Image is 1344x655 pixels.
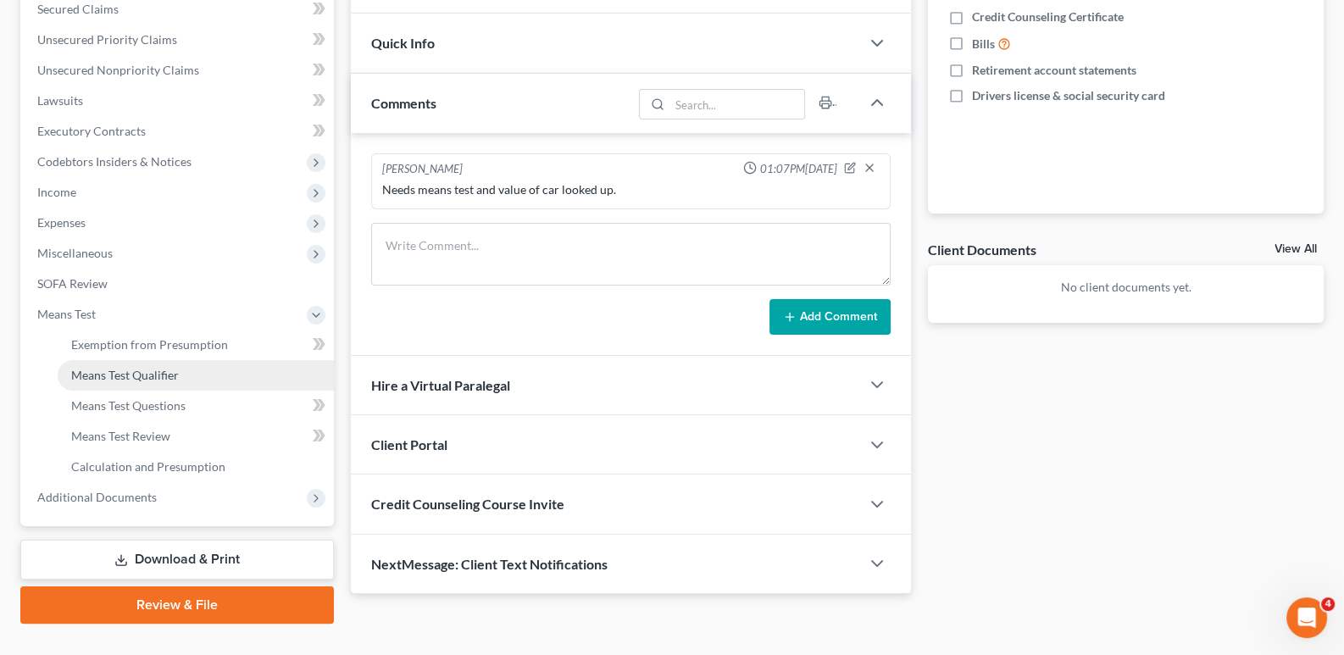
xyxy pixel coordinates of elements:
span: Quick Info [371,35,435,51]
span: Client Portal [371,436,447,452]
span: Miscellaneous [37,246,113,260]
span: Means Test [37,307,96,321]
span: Additional Documents [37,490,157,504]
p: No client documents yet. [941,279,1310,296]
a: View All [1275,243,1317,255]
a: SOFA Review [24,269,334,299]
iframe: Intercom live chat [1286,597,1327,638]
span: 4 [1321,597,1335,611]
a: Means Test Questions [58,391,334,421]
span: Credit Counseling Certificate [972,8,1124,25]
span: Hire a Virtual Paralegal [371,377,510,393]
a: Exemption from Presumption [58,330,334,360]
span: Means Test Review [71,429,170,443]
span: Unsecured Priority Claims [37,32,177,47]
a: Download & Print [20,540,334,580]
span: Retirement account statements [972,62,1136,79]
span: Executory Contracts [37,124,146,138]
span: Income [37,185,76,199]
span: Codebtors Insiders & Notices [37,154,192,169]
a: Means Test Review [58,421,334,452]
span: Unsecured Nonpriority Claims [37,63,199,77]
a: Calculation and Presumption [58,452,334,482]
button: Add Comment [769,299,891,335]
a: Unsecured Priority Claims [24,25,334,55]
span: Means Test Qualifier [71,368,179,382]
div: Client Documents [928,241,1036,258]
span: NextMessage: Client Text Notifications [371,556,608,572]
span: Means Test Questions [71,398,186,413]
span: Secured Claims [37,2,119,16]
span: Expenses [37,215,86,230]
a: Lawsuits [24,86,334,116]
a: Unsecured Nonpriority Claims [24,55,334,86]
span: Credit Counseling Course Invite [371,496,564,512]
span: Bills [972,36,995,53]
span: Calculation and Presumption [71,459,225,474]
a: Means Test Qualifier [58,360,334,391]
div: [PERSON_NAME] [382,161,463,178]
span: SOFA Review [37,276,108,291]
span: Comments [371,95,436,111]
span: Lawsuits [37,93,83,108]
span: 01:07PM[DATE] [760,161,837,177]
span: Exemption from Presumption [71,337,228,352]
a: Executory Contracts [24,116,334,147]
span: Drivers license & social security card [972,87,1165,104]
a: Review & File [20,586,334,624]
div: Needs means test and value of car looked up. [382,181,880,198]
input: Search... [670,90,805,119]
